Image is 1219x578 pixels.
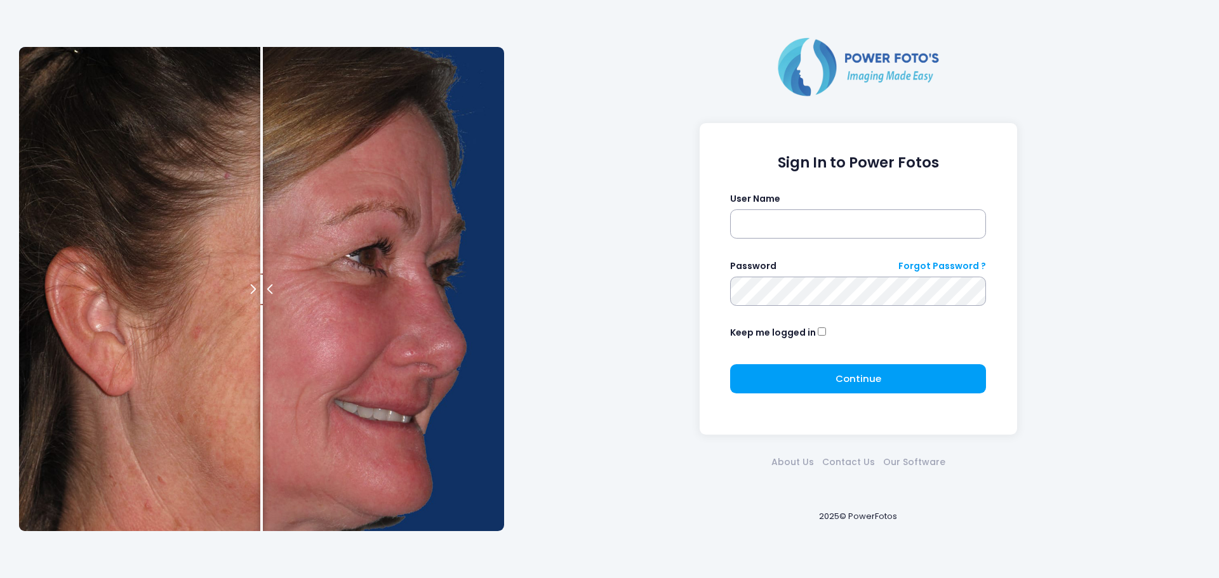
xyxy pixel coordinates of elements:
a: About Us [767,456,818,469]
label: Keep me logged in [730,326,816,339]
label: Password [730,259,776,273]
div: 2025© PowerFotos [516,489,1200,543]
label: User Name [730,192,780,206]
a: Contact Us [818,456,879,469]
img: Logo [773,35,944,98]
a: Forgot Password ? [898,259,986,273]
button: Continue [730,364,986,393]
a: Our Software [879,456,949,469]
span: Continue [836,372,881,385]
h1: Sign In to Power Fotos [730,154,986,171]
